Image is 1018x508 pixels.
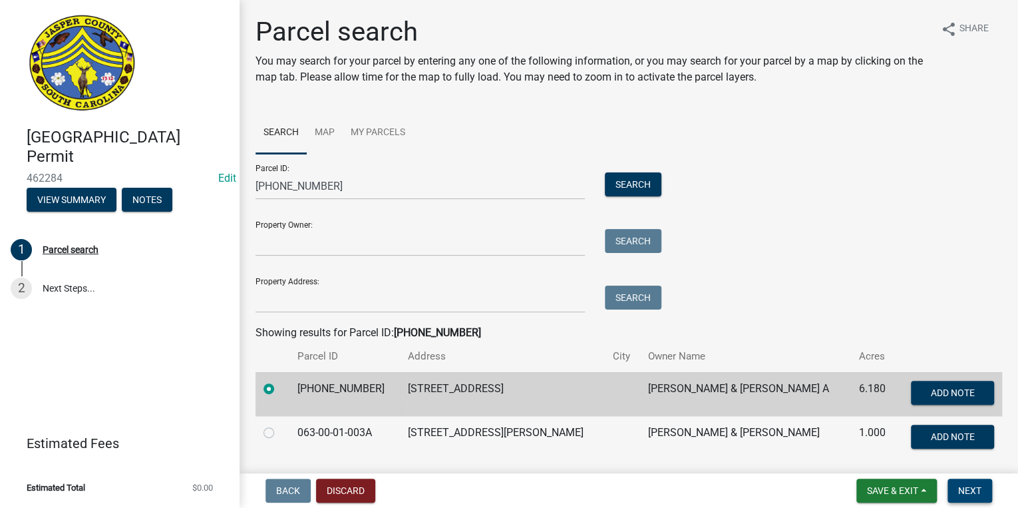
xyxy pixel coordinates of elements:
[605,229,661,253] button: Search
[27,128,229,166] h4: [GEOGRAPHIC_DATA] Permit
[911,425,994,449] button: Add Note
[43,245,98,254] div: Parcel search
[400,341,605,372] th: Address
[959,21,989,37] span: Share
[343,112,413,154] a: My Parcels
[958,485,981,496] span: Next
[11,278,32,299] div: 2
[276,485,300,496] span: Back
[941,21,957,37] i: share
[605,172,661,196] button: Search
[218,172,236,184] wm-modal-confirm: Edit Application Number
[850,372,896,416] td: 6.180
[192,483,213,492] span: $0.00
[400,372,605,416] td: [STREET_ADDRESS]
[11,239,32,260] div: 1
[605,286,661,310] button: Search
[255,112,307,154] a: Search
[289,416,400,460] td: 063-00-01-003A
[640,341,850,372] th: Owner Name
[27,188,116,212] button: View Summary
[911,381,994,405] button: Add Note
[265,479,311,503] button: Back
[394,326,481,339] strong: [PHONE_NUMBER]
[856,479,937,503] button: Save & Exit
[930,16,999,42] button: shareShare
[289,341,400,372] th: Parcel ID
[640,416,850,460] td: [PERSON_NAME] & [PERSON_NAME]
[122,195,172,206] wm-modal-confirm: Notes
[27,483,85,492] span: Estimated Total
[400,416,605,460] td: [STREET_ADDRESS][PERSON_NAME]
[307,112,343,154] a: Map
[255,16,930,48] h1: Parcel search
[947,479,992,503] button: Next
[850,341,896,372] th: Acres
[122,188,172,212] button: Notes
[255,53,930,85] p: You may search for your parcel by entering any one of the following information, or you may searc...
[27,172,213,184] span: 462284
[316,479,375,503] button: Discard
[930,431,974,441] span: Add Note
[255,325,1002,341] div: Showing results for Parcel ID:
[218,172,236,184] a: Edit
[850,416,896,460] td: 1.000
[867,485,918,496] span: Save & Exit
[930,387,974,397] span: Add Note
[27,195,116,206] wm-modal-confirm: Summary
[11,430,218,457] a: Estimated Fees
[27,14,138,114] img: Jasper County, South Carolina
[640,372,850,416] td: [PERSON_NAME] & [PERSON_NAME] A
[605,341,640,372] th: City
[289,372,400,416] td: [PHONE_NUMBER]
